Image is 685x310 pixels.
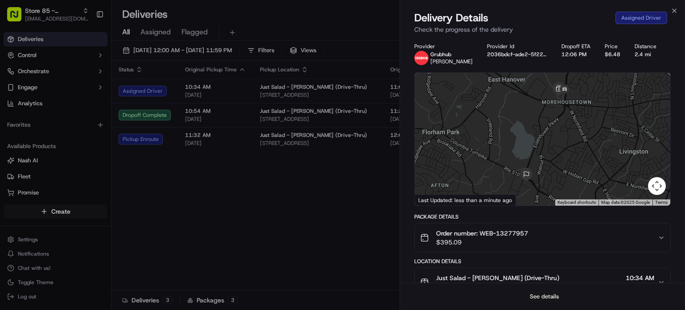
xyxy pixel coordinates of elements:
img: Klarizel Pensader [9,153,23,168]
button: Start new chat [152,87,162,98]
span: Delivery Details [414,11,488,25]
input: Got a question? Start typing here... [23,57,161,66]
button: Map camera controls [648,177,666,195]
p: Grubhub [430,51,473,58]
img: 1736555255976-a54dd68f-1ca7-489b-9aae-adbdc363a1c4 [18,138,25,145]
div: Past conversations [9,116,60,123]
div: Start new chat [40,85,146,94]
a: Open this area in Google Maps (opens a new window) [417,194,446,206]
span: [DATE] [80,162,99,169]
div: Location Details [414,258,671,265]
div: 📗 [9,200,16,207]
img: Nash [9,8,27,26]
span: • [75,162,78,169]
div: 12:06 PM [561,51,590,58]
p: Welcome 👋 [9,35,162,50]
div: Provider [414,43,473,50]
button: 2036bdcf-ade2-5f22-bdca-158eaf41c634 [487,51,547,58]
div: Provider Id [487,43,547,50]
span: [DATE] [79,138,97,145]
img: 1736555255976-a54dd68f-1ca7-489b-9aae-adbdc363a1c4 [18,162,25,169]
div: Last Updated: less than a minute ago [415,194,516,206]
span: Just Salad - [PERSON_NAME] (Drive-Thru) [436,273,559,282]
div: $6.48 [605,51,620,58]
a: Powered byPylon [63,220,108,227]
span: API Documentation [84,199,143,208]
button: Keyboard shortcuts [557,199,596,206]
span: [PERSON_NAME] [430,58,473,65]
a: 💻API Documentation [72,195,147,211]
span: 10:34 AM [626,273,654,282]
span: Map data ©2025 Google [601,200,650,205]
div: Price [605,43,620,50]
span: [DATE] [626,282,654,291]
span: • [74,138,77,145]
div: 2.4 mi [635,51,656,58]
img: Liam S. [9,129,23,144]
div: We're available if you need us! [40,94,123,101]
span: $395.09 [436,238,528,247]
img: Google [417,194,446,206]
a: 📗Knowledge Base [5,195,72,211]
span: [PERSON_NAME] [28,138,72,145]
span: Knowledge Base [18,199,68,208]
button: See all [138,114,162,124]
img: 1736555255976-a54dd68f-1ca7-489b-9aae-adbdc363a1c4 [9,85,25,101]
div: Dropoff ETA [561,43,590,50]
span: Pylon [89,221,108,227]
span: Order number: WEB-13277957 [436,229,528,238]
img: 1724597045416-56b7ee45-8013-43a0-a6f9-03cb97ddad50 [19,85,35,101]
button: Just Salad - [PERSON_NAME] (Drive-Thru)[STREET_ADDRESS]10:34 AM[DATE] [415,268,670,297]
a: Terms (opens in new tab) [655,200,668,205]
div: Distance [635,43,656,50]
p: Check the progress of the delivery [414,25,671,34]
div: Package Details [414,213,671,220]
button: Order number: WEB-13277957$395.09 [415,223,670,252]
img: 5e692f75ce7d37001a5d71f1 [414,51,429,65]
button: See details [526,290,563,303]
span: [STREET_ADDRESS] [436,282,559,291]
span: Klarizel Pensader [28,162,74,169]
div: 💻 [75,200,83,207]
